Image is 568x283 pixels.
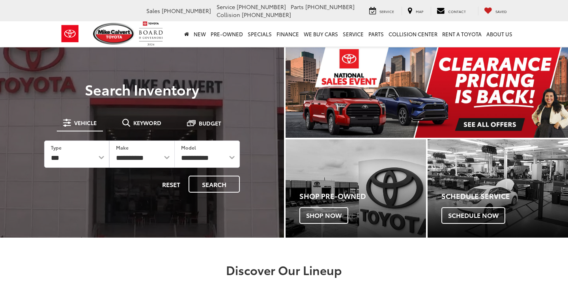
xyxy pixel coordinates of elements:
[93,23,135,45] img: Mike Calvert Toyota
[291,3,304,11] span: Parts
[428,139,568,238] a: Schedule Service Schedule Now
[286,139,426,238] a: Shop Pre-Owned Shop Now
[208,21,245,47] a: Pre-Owned
[441,192,568,200] h4: Schedule Service
[448,9,466,14] span: Contact
[428,139,568,238] div: Toyota
[286,47,568,138] div: carousel slide number 1 of 1
[55,21,85,47] img: Toyota
[217,11,240,19] span: Collision
[237,3,286,11] span: [PHONE_NUMBER]
[379,9,394,14] span: Service
[74,120,97,126] span: Vehicle
[386,21,440,47] a: Collision Center
[440,21,484,47] a: Rent a Toyota
[155,176,187,193] button: Reset
[217,3,235,11] span: Service
[299,207,348,224] span: Shop Now
[286,47,568,138] img: Clearance Pricing Is Back
[162,7,211,15] span: [PHONE_NUMBER]
[245,21,274,47] a: Specials
[133,120,161,126] span: Keyword
[366,21,386,47] a: Parts
[51,144,62,151] label: Type
[181,144,196,151] label: Model
[478,7,513,15] a: My Saved Vehicles
[431,7,472,15] a: Contact
[484,21,515,47] a: About Us
[286,47,568,138] section: Carousel section with vehicle pictures - may contain disclaimers.
[146,7,160,15] span: Sales
[191,21,208,47] a: New
[299,192,426,200] h4: Shop Pre-Owned
[6,263,562,276] h2: Discover Our Lineup
[182,21,191,47] a: Home
[274,21,301,47] a: Finance
[340,21,366,47] a: Service
[242,11,291,19] span: [PHONE_NUMBER]
[495,9,507,14] span: Saved
[116,144,129,151] label: Make
[305,3,355,11] span: [PHONE_NUMBER]
[189,176,240,193] button: Search
[363,7,400,15] a: Service
[286,139,426,238] div: Toyota
[416,9,423,14] span: Map
[199,120,221,126] span: Budget
[33,81,251,97] h3: Search Inventory
[402,7,429,15] a: Map
[301,21,340,47] a: WE BUY CARS
[441,207,505,224] span: Schedule Now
